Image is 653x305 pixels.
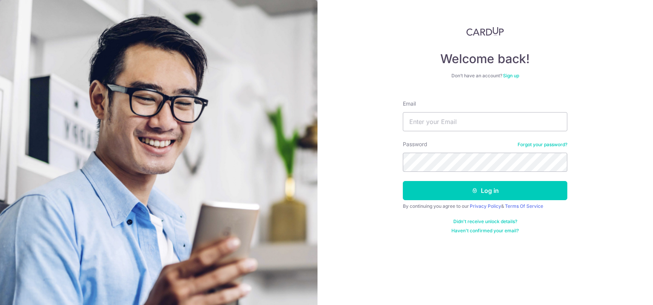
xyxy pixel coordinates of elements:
a: Haven't confirmed your email? [451,228,519,234]
input: Enter your Email [403,112,567,131]
h4: Welcome back! [403,51,567,67]
div: Don’t have an account? [403,73,567,79]
a: Didn't receive unlock details? [453,219,517,225]
img: CardUp Logo [466,27,504,36]
label: Email [403,100,416,108]
div: By continuing you agree to our & [403,203,567,209]
a: Forgot your password? [518,142,567,148]
label: Password [403,140,427,148]
button: Log in [403,181,567,200]
a: Sign up [503,73,519,78]
a: Privacy Policy [470,203,501,209]
a: Terms Of Service [505,203,543,209]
